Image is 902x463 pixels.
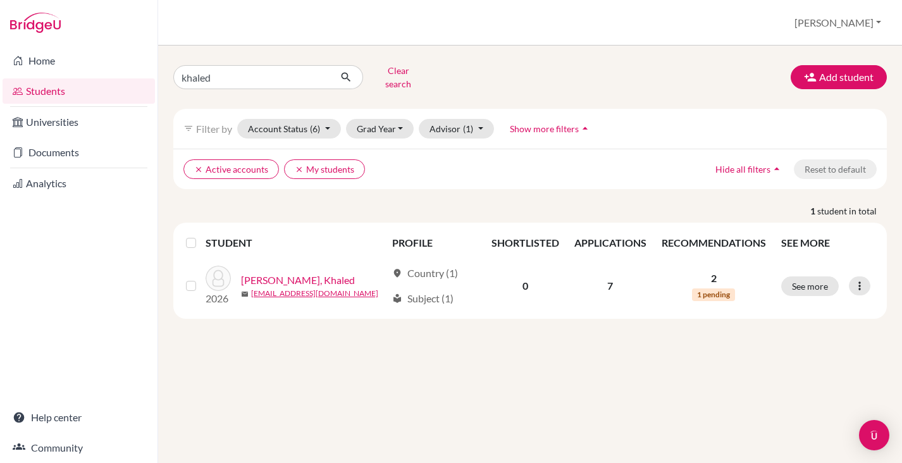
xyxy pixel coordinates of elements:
[3,140,155,165] a: Documents
[463,123,473,134] span: (1)
[206,266,231,291] img: Shehab Waked, Khaled
[392,268,402,278] span: location_on
[3,48,155,73] a: Home
[499,119,602,139] button: Show more filtersarrow_drop_up
[363,61,433,94] button: Clear search
[284,159,365,179] button: clearMy students
[859,420,889,450] div: Open Intercom Messenger
[10,13,61,33] img: Bridge-U
[789,11,887,35] button: [PERSON_NAME]
[3,405,155,430] a: Help center
[183,123,194,133] i: filter_list
[3,78,155,104] a: Students
[237,119,341,139] button: Account Status(6)
[715,164,770,175] span: Hide all filters
[196,123,232,135] span: Filter by
[484,228,567,258] th: SHORTLISTED
[567,228,654,258] th: APPLICATIONS
[781,276,839,296] button: See more
[392,266,458,281] div: Country (1)
[385,228,484,258] th: PROFILE
[346,119,414,139] button: Grad Year
[567,258,654,314] td: 7
[579,122,591,135] i: arrow_drop_up
[251,288,378,299] a: [EMAIL_ADDRESS][DOMAIN_NAME]
[510,123,579,134] span: Show more filters
[310,123,320,134] span: (6)
[662,271,766,286] p: 2
[484,258,567,314] td: 0
[3,109,155,135] a: Universities
[654,228,774,258] th: RECOMMENDATIONS
[419,119,494,139] button: Advisor(1)
[206,228,384,258] th: STUDENT
[392,291,454,306] div: Subject (1)
[791,65,887,89] button: Add student
[183,159,279,179] button: clearActive accounts
[241,290,249,298] span: mail
[392,293,402,304] span: local_library
[173,65,330,89] input: Find student by name...
[3,171,155,196] a: Analytics
[705,159,794,179] button: Hide all filtersarrow_drop_up
[3,435,155,460] a: Community
[774,228,882,258] th: SEE MORE
[817,204,887,218] span: student in total
[794,159,877,179] button: Reset to default
[241,273,355,288] a: [PERSON_NAME], Khaled
[810,204,817,218] strong: 1
[206,291,231,306] p: 2026
[770,163,783,175] i: arrow_drop_up
[295,165,304,174] i: clear
[194,165,203,174] i: clear
[692,288,735,301] span: 1 pending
